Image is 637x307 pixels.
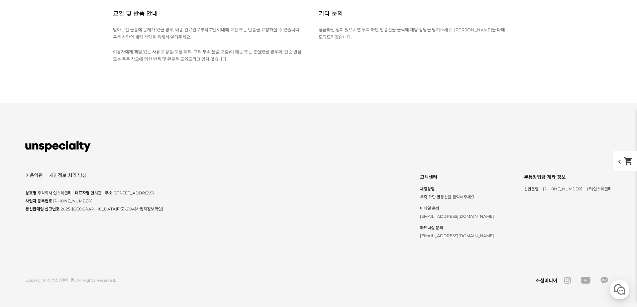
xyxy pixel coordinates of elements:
[21,222,25,227] span: 홈
[420,172,494,182] div: 고객센터
[587,186,612,191] span: (주)언스페셜티
[420,224,494,232] strong: 파트너십 문의
[25,206,60,211] span: 통신판매업 신고번호
[420,204,494,212] strong: 이메일 문의
[135,206,163,211] a: [사업자정보확인]
[597,277,612,284] a: kakao
[105,190,112,195] span: 주소
[319,2,343,26] h2: 기타 문의
[49,173,87,178] a: 개인정보 처리 방침
[420,194,474,199] span: 우측 하단 말풍선을 클릭해주세요
[524,186,539,191] span: 신한은행
[103,222,111,227] span: 설정
[577,277,594,284] a: youtube
[61,222,69,227] span: 대화
[25,198,52,203] span: 사업자 등록번호
[25,190,36,195] span: 상호명
[37,190,72,195] span: 주식회사 언스페셜티
[25,173,43,178] a: 이용약관
[61,206,163,211] span: 2025-[GEOGRAPHIC_DATA]마포-2194
[113,190,154,195] span: [STREET_ADDRESS]
[25,136,90,156] img: 언스페셜티 몰
[524,172,612,182] div: 무통장입금 계좌 정보
[536,277,557,284] div: 소셜미디어
[113,26,304,63] p: 받아보신 물품에 문제가 있을 경우, 배송 완료일로부터 7일 이내에 교환 또는 반품을 요청하실 수 있습니다. 우측 하단의 채팅 상담을 통해서 알려주세요. 이용자에게 책임 있는 ...
[75,190,90,195] span: 대표자명
[420,233,494,238] span: [EMAIL_ADDRESS][DOMAIN_NAME]
[420,214,494,219] span: [EMAIL_ADDRESS][DOMAIN_NAME]
[561,277,574,284] a: instagram
[86,212,128,228] a: 설정
[319,26,524,41] div: 궁금하신 점이 있으시면 우측 하단 말풍선을 클릭해 채팅 상담을 남겨주세요. [PERSON_NAME]을 다해 도와드리겠습니다.
[420,185,494,193] strong: 채팅상담
[2,212,44,228] a: 홈
[44,212,86,228] a: 대화
[91,190,102,195] span: 안치훈
[113,2,158,26] h2: 교환 및 반품 안내
[25,277,116,284] div: Copyright © 언스페셜티 몰. All Rights Reserved.
[543,186,582,191] span: [PHONE_NUMBER]
[53,198,93,203] span: [PHONE_NUMBER]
